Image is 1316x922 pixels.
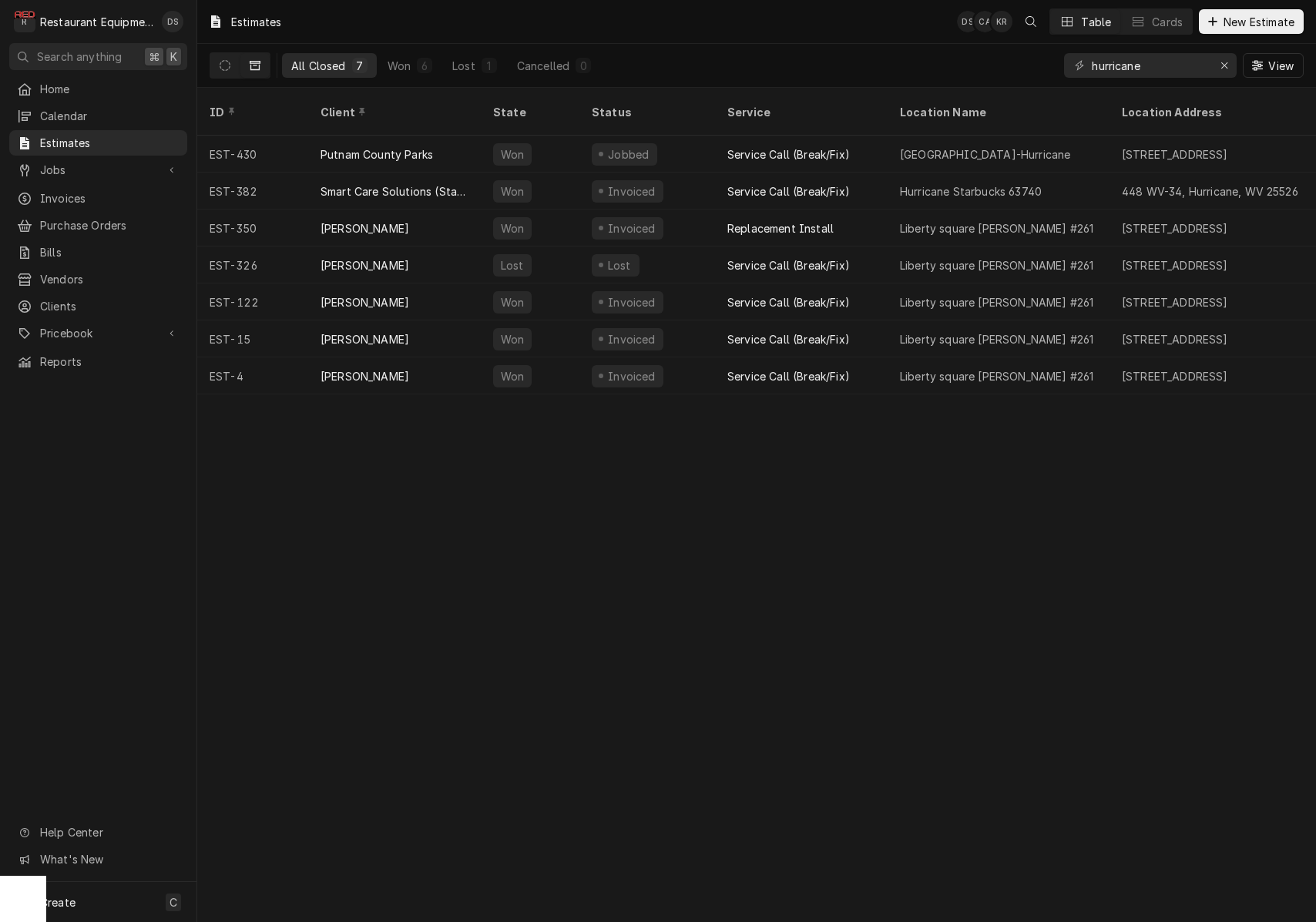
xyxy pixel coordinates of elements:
div: EST-326 [197,246,308,283]
div: Table [1081,14,1111,30]
a: Estimates [9,130,187,156]
div: Lost [499,257,525,273]
button: Open search [1019,9,1043,34]
div: Jobbed [606,146,651,163]
div: 6 [420,58,429,74]
div: Invoiced [606,220,658,236]
div: EST-430 [197,136,308,173]
span: Bills [40,244,180,260]
div: [PERSON_NAME] [321,294,409,310]
div: 448 WV-34, Hurricane, WV 25526 [1122,183,1298,199]
div: Won [499,220,525,236]
div: Status [592,104,700,120]
div: Service Call (Break/Fix) [727,294,850,310]
span: Reports [40,354,180,370]
button: Search anything⌘K [9,43,187,70]
span: Home [40,81,180,97]
button: View [1243,53,1304,78]
div: Won [388,58,411,74]
div: State [493,104,567,120]
div: [STREET_ADDRESS] [1122,220,1228,236]
a: Calendar [9,103,187,129]
a: Go to Jobs [9,157,187,183]
div: Hurricane Starbucks 63740 [900,183,1042,199]
span: ⌘ [149,49,159,65]
span: Purchase Orders [40,217,180,233]
div: Restaurant Equipment Diagnostics's Avatar [14,11,35,32]
div: EST-382 [197,173,308,210]
div: KR [991,11,1012,32]
div: R [14,11,35,32]
div: [PERSON_NAME] [321,220,409,236]
a: Go to Pricebook [9,320,187,346]
span: View [1265,58,1297,74]
div: 0 [579,58,588,74]
div: Derek Stewart's Avatar [957,11,979,32]
span: Estimates [40,135,180,151]
div: [STREET_ADDRESS] [1122,146,1228,163]
div: Cancelled [517,58,569,74]
div: 7 [355,58,364,74]
div: DS [162,11,183,32]
div: [STREET_ADDRESS] [1122,331,1228,347]
div: Invoiced [606,368,658,384]
div: EST-15 [197,320,308,357]
button: Erase input [1212,53,1237,78]
div: [STREET_ADDRESS] [1122,257,1228,273]
div: EST-350 [197,210,308,246]
div: Chrissy Adams's Avatar [974,11,995,32]
span: Vendors [40,271,180,287]
div: Kelli Robinette's Avatar [991,11,1012,32]
div: Restaurant Equipment Diagnostics [40,14,153,30]
div: Client [321,104,465,120]
div: Cards [1152,14,1183,30]
div: Liberty square [PERSON_NAME] #261 [900,220,1093,236]
div: Invoiced [606,183,658,199]
button: New Estimate [1199,9,1304,34]
div: Invoiced [606,331,658,347]
div: Service Call (Break/Fix) [727,257,850,273]
div: Liberty square [PERSON_NAME] #261 [900,368,1093,384]
a: Home [9,76,187,102]
div: All Closed [291,58,346,74]
div: Smart Care Solutions (Starbucks Corporate) [321,183,468,199]
div: CA [974,11,995,32]
a: Bills [9,240,187,265]
div: ID [210,104,293,120]
a: Go to What's New [9,847,187,872]
div: [PERSON_NAME] [321,368,409,384]
a: Go to Help Center [9,820,187,845]
a: Purchase Orders [9,213,187,238]
span: Create [40,896,76,909]
div: Location Name [900,104,1094,120]
a: Invoices [9,186,187,211]
div: [PERSON_NAME] [321,331,409,347]
span: Pricebook [40,325,156,341]
div: Service [727,104,872,120]
div: 1 [485,58,494,74]
div: Service Call (Break/Fix) [727,146,850,163]
div: Location Address [1122,104,1316,120]
div: Replacement Install [727,220,834,236]
div: Won [499,183,525,199]
div: Service Call (Break/Fix) [727,331,850,347]
a: Vendors [9,267,187,292]
span: Help Center [40,824,178,840]
div: Liberty square [PERSON_NAME] #261 [900,331,1093,347]
div: EST-4 [197,357,308,394]
div: Service Call (Break/Fix) [727,183,850,199]
span: Search anything [37,49,122,65]
div: Won [499,294,525,310]
div: [PERSON_NAME] [321,257,409,273]
div: [GEOGRAPHIC_DATA]-Hurricane [900,146,1070,163]
span: Invoices [40,190,180,206]
a: Clients [9,293,187,319]
div: Lost [606,257,633,273]
div: Service Call (Break/Fix) [727,368,850,384]
div: Won [499,331,525,347]
input: Keyword search [1092,53,1207,78]
span: Jobs [40,162,156,178]
div: Won [499,368,525,384]
a: Reports [9,349,187,374]
span: C [170,894,177,910]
